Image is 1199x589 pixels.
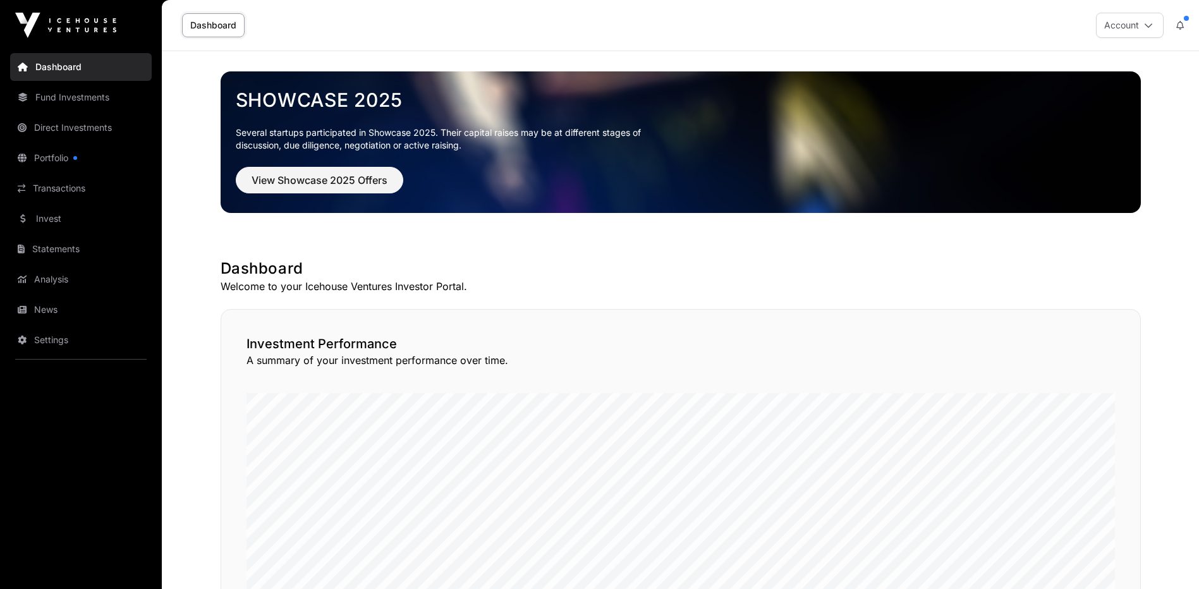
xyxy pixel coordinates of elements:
span: View Showcase 2025 Offers [252,173,387,188]
a: Portfolio [10,144,152,172]
a: View Showcase 2025 Offers [236,179,403,192]
a: Statements [10,235,152,263]
a: Transactions [10,174,152,202]
p: A summary of your investment performance over time. [246,353,1115,368]
button: View Showcase 2025 Offers [236,167,403,193]
a: News [10,296,152,324]
a: Analysis [10,265,152,293]
h2: Investment Performance [246,335,1115,353]
a: Direct Investments [10,114,152,142]
a: Fund Investments [10,83,152,111]
a: Invest [10,205,152,233]
h1: Dashboard [221,258,1141,279]
a: Showcase 2025 [236,88,1126,111]
img: Showcase 2025 [221,71,1141,213]
button: Account [1096,13,1164,38]
p: Welcome to your Icehouse Ventures Investor Portal. [221,279,1141,294]
img: Icehouse Ventures Logo [15,13,116,38]
a: Dashboard [182,13,245,37]
p: Several startups participated in Showcase 2025. Their capital raises may be at different stages o... [236,126,660,152]
a: Settings [10,326,152,354]
a: Dashboard [10,53,152,81]
iframe: Chat Widget [1136,528,1199,589]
